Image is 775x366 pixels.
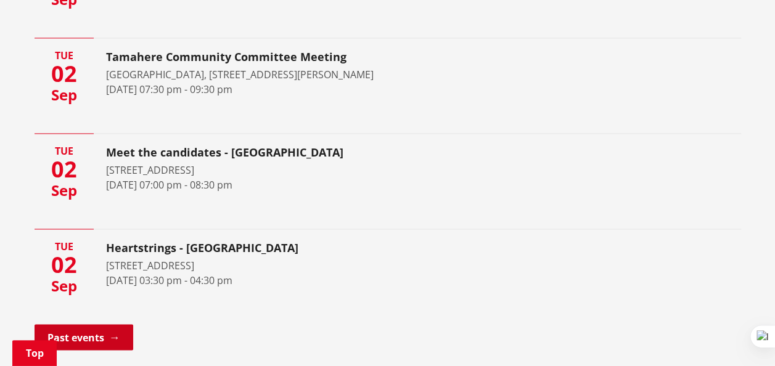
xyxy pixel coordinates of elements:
[106,67,374,82] div: [GEOGRAPHIC_DATA], [STREET_ADDRESS][PERSON_NAME]
[106,83,232,96] time: [DATE] 07:30 pm - 09:30 pm
[35,254,94,276] div: 02
[35,51,94,60] div: Tue
[35,242,94,251] div: Tue
[106,163,343,177] div: [STREET_ADDRESS]
[35,63,94,85] div: 02
[106,178,232,192] time: [DATE] 07:00 pm - 08:30 pm
[106,146,343,160] h3: Meet the candidates - [GEOGRAPHIC_DATA]
[35,183,94,198] div: Sep
[106,258,298,273] div: [STREET_ADDRESS]
[106,242,298,255] h3: Heartstrings - [GEOGRAPHIC_DATA]
[35,38,741,115] a: Tue 02 Sep Tamahere Community Committee Meeting [GEOGRAPHIC_DATA], [STREET_ADDRESS][PERSON_NAME] ...
[35,279,94,293] div: Sep
[35,134,741,210] a: Tue 02 Sep Meet the candidates - [GEOGRAPHIC_DATA] [STREET_ADDRESS] [DATE] 07:00 pm - 08:30 pm
[106,51,374,64] h3: Tamahere Community Committee Meeting
[106,274,232,287] time: [DATE] 03:30 pm - 04:30 pm
[718,314,763,359] iframe: Messenger Launcher
[35,158,94,181] div: 02
[35,229,741,306] a: Tue 02 Sep Heartstrings - [GEOGRAPHIC_DATA] [STREET_ADDRESS] [DATE] 03:30 pm - 04:30 pm
[12,340,57,366] a: Top
[35,324,133,350] a: Past events
[35,87,94,102] div: Sep
[35,146,94,156] div: Tue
